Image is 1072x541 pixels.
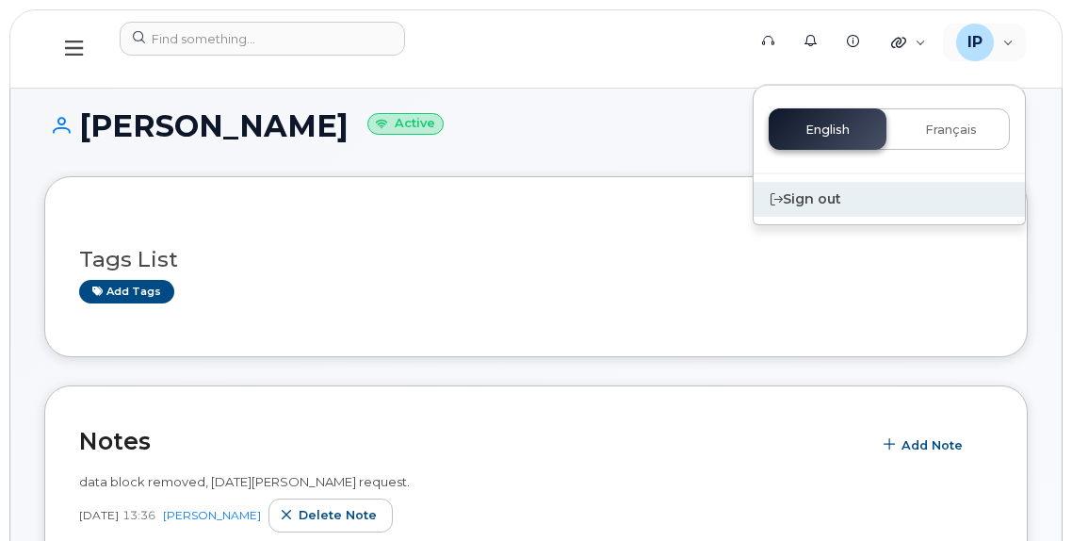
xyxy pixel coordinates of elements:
[79,474,410,489] span: data block removed, [DATE][PERSON_NAME] request.
[925,123,977,138] span: Français
[79,248,993,271] h3: Tags List
[367,113,444,135] small: Active
[79,280,174,303] a: Add tags
[79,507,119,523] span: [DATE]
[268,499,393,533] button: Delete note
[871,428,979,462] button: Add Note
[122,507,155,523] span: 13:36
[44,109,1028,142] h1: [PERSON_NAME]
[754,182,1025,217] div: Sign out
[299,506,377,524] span: Delete note
[901,436,963,454] span: Add Note
[79,427,862,455] h2: Notes
[163,508,261,522] a: [PERSON_NAME]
